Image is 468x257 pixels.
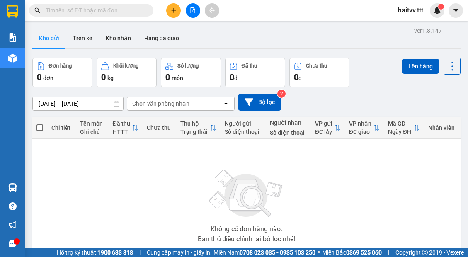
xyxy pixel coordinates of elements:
[391,5,430,15] span: haitvv.ttt
[7,5,18,18] img: logo-vxr
[138,28,186,48] button: Hàng đã giao
[186,3,200,18] button: file-add
[346,249,382,256] strong: 0369 525 060
[205,165,288,223] img: svg+xml;base64,PHN2ZyBjbGFzcz0ibGlzdC1wbHVnX19zdmciIHhtbG5zPSJodHRwOi8vd3d3LnczLm9yZy8yMDAwL3N2Zy...
[113,63,138,69] div: Khối lượng
[322,248,382,257] span: Miền Bắc
[147,248,211,257] span: Cung cấp máy in - giấy in:
[109,117,143,139] th: Toggle SortBy
[101,72,106,82] span: 0
[180,128,210,135] div: Trạng thái
[225,120,262,127] div: Người gửi
[9,221,17,229] span: notification
[205,3,219,18] button: aim
[242,63,257,69] div: Đã thu
[213,248,315,257] span: Miền Nam
[349,128,373,135] div: ĐC giao
[147,124,172,131] div: Chưa thu
[277,90,286,98] sup: 2
[176,117,221,139] th: Toggle SortBy
[165,72,170,82] span: 0
[315,120,334,127] div: VP gửi
[8,183,17,192] img: warehouse-icon
[422,250,428,255] span: copyright
[46,6,143,15] input: Tìm tên, số ĐT hoặc mã đơn
[9,240,17,247] span: message
[80,120,104,127] div: Tên món
[97,249,133,256] strong: 1900 633 818
[113,120,132,127] div: Đã thu
[8,33,17,42] img: solution-icon
[132,99,189,108] div: Chọn văn phòng nhận
[34,7,40,13] span: search
[66,28,99,48] button: Trên xe
[438,4,444,10] sup: 1
[80,128,104,135] div: Ghi chú
[318,251,320,254] span: ⚪️
[225,58,285,87] button: Đã thu0đ
[225,128,262,135] div: Số điện thoại
[315,128,334,135] div: ĐC lấy
[388,128,413,135] div: Ngày ĐH
[349,120,373,127] div: VP nhận
[238,94,281,111] button: Bộ lọc
[211,226,283,233] div: Không có đơn hàng nào.
[240,249,315,256] strong: 0708 023 035 - 0935 103 250
[402,59,439,74] button: Lên hàng
[99,28,138,48] button: Kho nhận
[113,128,132,135] div: HTTT
[298,75,302,81] span: đ
[97,58,157,87] button: Khối lượng0kg
[452,7,460,14] span: caret-down
[49,63,72,69] div: Đơn hàng
[439,4,442,10] span: 1
[434,7,441,14] img: icon-new-feature
[384,117,424,139] th: Toggle SortBy
[198,236,296,242] div: Bạn thử điều chỉnh lại bộ lọc nhé!
[388,248,389,257] span: |
[8,54,17,63] img: warehouse-icon
[33,97,123,110] input: Select a date range.
[449,3,463,18] button: caret-down
[223,100,229,107] svg: open
[306,63,327,69] div: Chưa thu
[209,7,215,13] span: aim
[37,72,41,82] span: 0
[234,75,238,81] span: đ
[180,120,210,127] div: Thu hộ
[32,28,66,48] button: Kho gửi
[289,58,349,87] button: Chưa thu0đ
[177,63,199,69] div: Số lượng
[32,58,92,87] button: Đơn hàng0đơn
[43,75,53,81] span: đơn
[414,26,442,35] div: ver 1.8.147
[161,58,221,87] button: Số lượng0món
[311,117,345,139] th: Toggle SortBy
[345,117,384,139] th: Toggle SortBy
[171,7,177,13] span: plus
[139,248,141,257] span: |
[172,75,183,81] span: món
[9,202,17,210] span: question-circle
[166,3,181,18] button: plus
[57,248,133,257] span: Hỗ trợ kỹ thuật:
[51,124,72,131] div: Chi tiết
[428,124,456,131] div: Nhân viên
[270,119,307,126] div: Người nhận
[107,75,114,81] span: kg
[270,129,307,136] div: Số điện thoại
[294,72,298,82] span: 0
[190,7,196,13] span: file-add
[230,72,234,82] span: 0
[388,120,413,127] div: Mã GD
